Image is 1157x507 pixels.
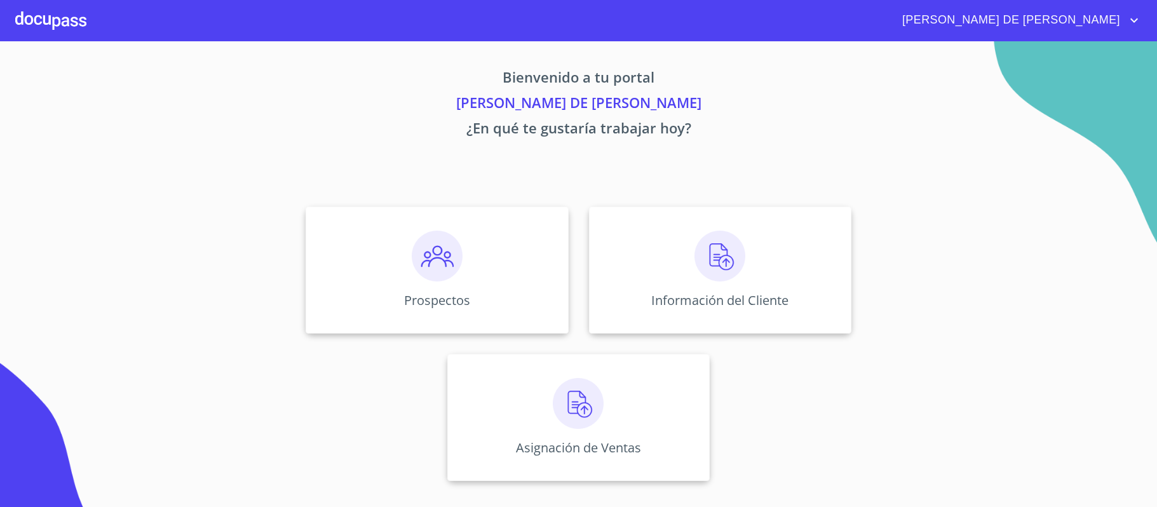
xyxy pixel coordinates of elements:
p: Asignación de Ventas [516,439,641,456]
p: [PERSON_NAME] DE [PERSON_NAME] [187,92,970,118]
p: ¿En qué te gustaría trabajar hoy? [187,118,970,143]
p: Información del Cliente [651,292,788,309]
p: Bienvenido a tu portal [187,67,970,92]
button: account of current user [893,10,1142,30]
img: carga.png [553,378,604,429]
img: carga.png [694,231,745,281]
span: [PERSON_NAME] DE [PERSON_NAME] [893,10,1127,30]
img: prospectos.png [412,231,463,281]
p: Prospectos [404,292,470,309]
